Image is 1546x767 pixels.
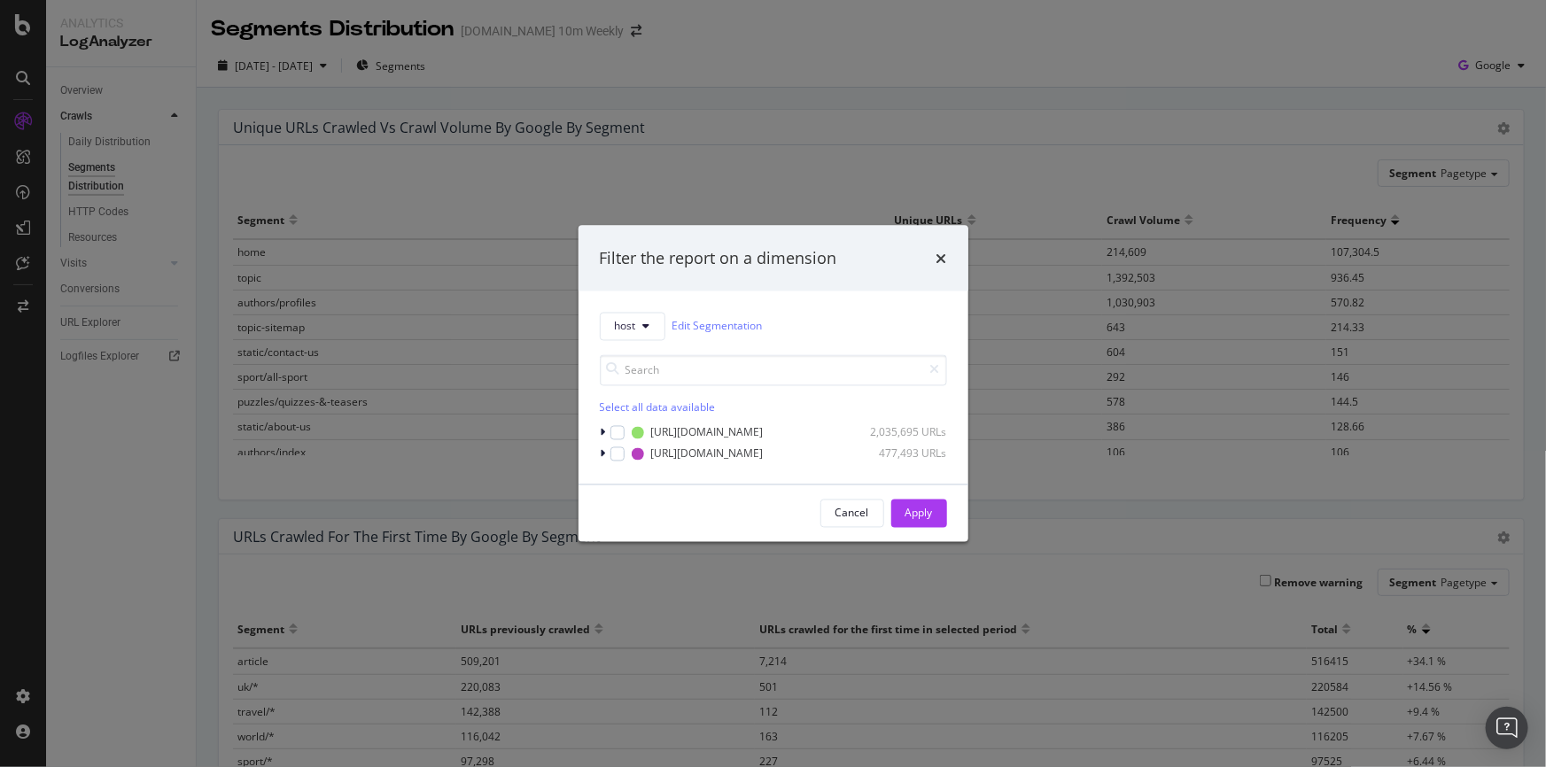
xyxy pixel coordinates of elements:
[936,247,947,270] div: times
[860,425,947,440] div: 2,035,695 URLs
[860,446,947,461] div: 477,493 URLs
[820,499,884,527] button: Cancel
[1486,707,1528,749] div: Open Intercom Messenger
[579,226,968,542] div: modal
[835,506,869,521] div: Cancel
[905,506,933,521] div: Apply
[600,312,665,340] button: host
[651,446,764,461] div: [URL][DOMAIN_NAME]
[600,354,947,385] input: Search
[672,317,763,336] a: Edit Segmentation
[615,319,636,334] span: host
[891,499,947,527] button: Apply
[600,247,837,270] div: Filter the report on a dimension
[651,425,764,440] div: [URL][DOMAIN_NAME]
[600,399,947,414] div: Select all data available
